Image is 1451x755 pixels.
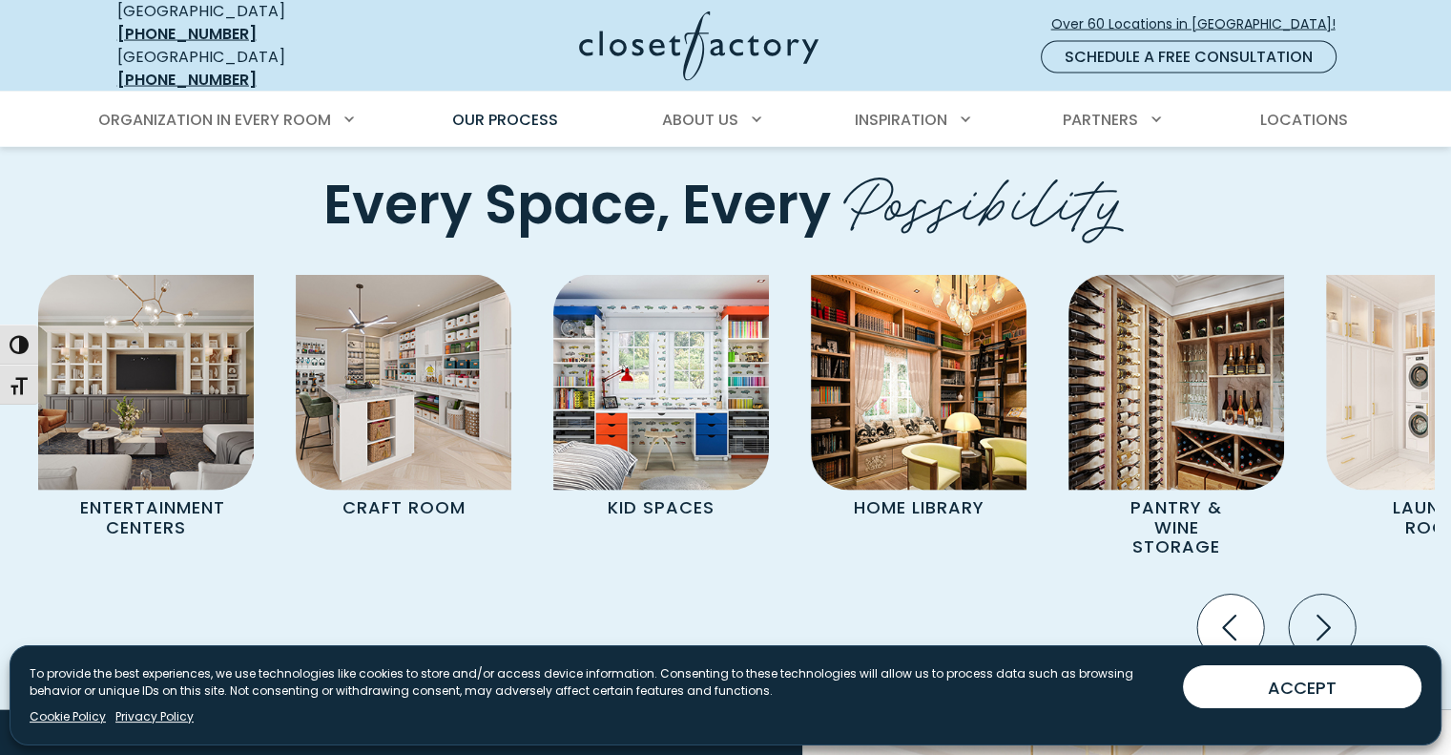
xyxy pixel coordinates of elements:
button: Previous slide [1190,587,1272,669]
a: Entertainment Center Entertainment Centers [17,275,275,545]
a: Cookie Policy [30,708,106,725]
p: Kid Spaces [580,491,742,526]
span: Every [682,167,831,242]
span: Over 60 Locations in [GEOGRAPHIC_DATA]! [1051,14,1351,34]
img: Kids Room Cabinetry [553,275,769,491]
p: Pantry & Wine Storage [1095,491,1257,565]
img: Custom craft room [296,275,511,491]
img: Entertainment Center [38,275,254,491]
a: Custom craft room Craft Room [275,275,532,526]
a: [PHONE_NUMBER] [117,69,257,91]
a: Schedule a Free Consultation [1041,41,1337,73]
a: Home Library Home Library [790,275,1047,526]
button: ACCEPT [1183,665,1421,708]
button: Next slide [1281,587,1363,669]
a: Custom Pantry Pantry & Wine Storage [1047,275,1305,565]
span: About Us [662,109,738,131]
span: Inspiration [855,109,947,131]
span: Partners [1063,109,1138,131]
span: Possibility [843,146,1128,245]
div: [GEOGRAPHIC_DATA] [117,46,394,92]
span: Every Space, [323,167,670,242]
p: Home Library [838,491,1000,526]
span: Organization in Every Room [98,109,331,131]
img: Closet Factory Logo [579,11,819,81]
a: Over 60 Locations in [GEOGRAPHIC_DATA]! [1050,8,1352,41]
a: Kids Room Cabinetry Kid Spaces [532,275,790,526]
nav: Primary Menu [85,94,1367,147]
img: Custom Pantry [1068,275,1284,491]
p: Craft Room [322,491,485,526]
a: Privacy Policy [115,708,194,725]
span: Our Process [452,109,558,131]
a: [PHONE_NUMBER] [117,23,257,45]
p: To provide the best experiences, we use technologies like cookies to store and/or access device i... [30,665,1168,700]
span: Locations [1259,109,1347,131]
img: Home Library [811,275,1026,491]
p: Entertainment Centers [65,491,227,545]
